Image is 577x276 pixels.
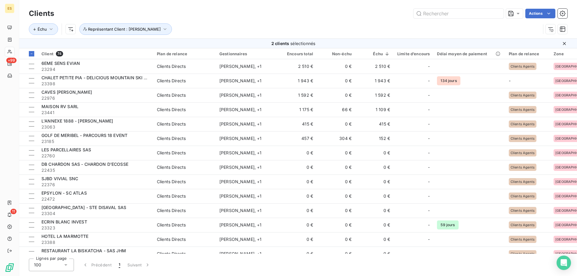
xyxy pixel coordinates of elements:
[219,208,275,214] div: [PERSON_NAME] , + 1
[41,147,91,152] span: LES PARCELLAIRES SAS
[157,63,186,69] div: Clients Directs
[41,153,150,159] span: 22760
[41,162,128,167] span: DB CHARDON SAS - CHARDON D'ECOSSE
[511,180,535,183] span: Clients Agents
[157,92,186,98] div: Clients Directs
[278,74,317,88] td: 1 943 €
[511,65,535,68] span: Clients Agents
[219,135,275,141] div: [PERSON_NAME] , + 1
[56,51,63,56] span: 74
[41,81,150,87] span: 23398
[41,75,182,80] span: CHALET PETITE PIA - DELICIOUS MOUNTAIN SKI CHALETS LIMITED
[41,167,150,173] span: 22435
[428,208,430,214] span: -
[157,179,186,185] div: Clients Directs
[278,232,317,247] td: 0 €
[355,102,394,117] td: 1 109 €
[428,63,430,69] span: -
[29,23,58,35] button: Échu
[79,259,115,271] button: Précédent
[355,88,394,102] td: 1 592 €
[509,51,546,56] div: Plan de relance
[38,27,47,32] span: Échu
[428,135,430,141] span: -
[219,164,275,170] div: [PERSON_NAME] , + 1
[290,41,315,46] span: sélectionnés
[41,225,150,231] span: 23323
[355,189,394,203] td: 0 €
[34,262,41,268] span: 100
[41,219,87,224] span: ECRIN BLANC INVEST
[41,51,53,56] span: Client
[278,88,317,102] td: 1 592 €
[88,27,161,32] span: Représentant Client : [PERSON_NAME]
[157,135,186,141] div: Clients Directs
[41,176,78,181] span: SJBD VIVIAL SNC
[41,138,150,144] span: 23185
[511,194,535,198] span: Clients Agents
[557,256,571,270] div: Open Intercom Messenger
[320,51,352,56] div: Non-échu
[271,41,289,46] span: 2 clients
[511,165,535,169] span: Clients Agents
[41,248,126,253] span: RESTAURANT LA BISKATCHA - SAS JHM
[5,4,14,13] div: ES
[41,196,150,202] span: 22472
[157,107,186,113] div: Clients Directs
[278,203,317,218] td: 0 €
[6,58,17,63] span: +99
[157,222,186,228] div: Clients Directs
[317,74,355,88] td: 0 €
[437,220,458,229] span: 59 jours
[355,203,394,218] td: 0 €
[41,182,150,188] span: 22376
[124,259,154,271] button: Suivant
[359,51,390,56] div: Échu
[511,238,535,241] span: Clients Agents
[278,146,317,160] td: 0 €
[317,218,355,232] td: 0 €
[355,74,394,88] td: 1 943 €
[41,110,150,116] span: 23441
[219,150,275,156] div: [PERSON_NAME] , + 1
[282,51,313,56] div: Encours total
[41,234,89,239] span: HOTEL LA MARMOTTE
[41,190,87,196] span: EPSYLON - SC ATLAS
[41,118,113,123] span: L'ANNEXE 1888 - [PERSON_NAME]
[317,102,355,117] td: 66 €
[317,146,355,160] td: 0 €
[511,93,535,97] span: Clients Agents
[11,209,17,214] span: 11
[511,108,535,111] span: Clients Agents
[414,9,504,18] input: Rechercher
[511,122,535,126] span: Clients Agents
[355,117,394,131] td: 415 €
[437,51,501,56] div: Délai moyen de paiement
[219,107,275,113] div: [PERSON_NAME] , + 1
[41,66,150,72] span: 23294
[278,218,317,232] td: 0 €
[157,193,186,199] div: Clients Directs
[157,208,186,214] div: Clients Directs
[219,236,275,242] div: [PERSON_NAME] , + 1
[219,78,275,84] div: [PERSON_NAME] , + 1
[355,232,394,247] td: 0 €
[317,247,355,261] td: 0 €
[219,222,275,228] div: [PERSON_NAME] , + 1
[317,88,355,102] td: 0 €
[119,262,120,268] span: 1
[219,251,275,257] div: [PERSON_NAME] , + 1
[219,51,275,56] div: Gestionnaires
[525,9,555,18] button: Actions
[355,247,394,261] td: 0 €
[219,121,275,127] div: [PERSON_NAME] , + 1
[157,164,186,170] div: Clients Directs
[41,89,92,95] span: CAVES [PERSON_NAME]
[355,146,394,160] td: 0 €
[29,8,54,19] h3: Clients
[437,76,460,85] span: 134 jours
[428,92,430,98] span: -
[428,121,430,127] span: -
[428,236,430,242] span: -
[428,222,430,228] span: -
